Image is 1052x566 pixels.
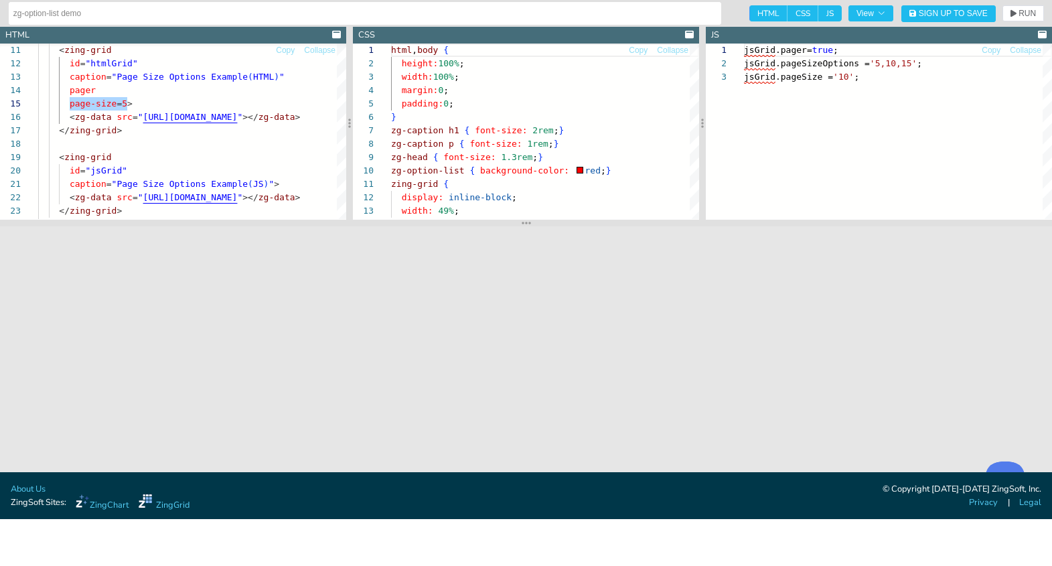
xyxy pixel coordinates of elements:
span: ; [854,72,859,82]
span: h1 [449,125,459,135]
div: 8 [353,137,374,151]
span: > [274,179,279,189]
span: } [606,165,611,175]
span: ; [917,58,922,68]
span: ></ [242,192,258,202]
div: © Copyright [DATE]-[DATE] ZingSoft, Inc. [883,483,1041,496]
span: ( [248,179,253,189]
span: = [106,179,112,189]
span: { [443,179,449,189]
span: RUN [1019,9,1036,17]
span: ; [512,192,517,202]
span: ; [443,85,449,95]
span: } [538,152,543,162]
span: font-size: [475,125,527,135]
span: = [80,165,86,175]
span: " [269,179,274,189]
span: body [417,45,438,55]
span: 5 [122,98,127,109]
span: 100% [438,58,459,68]
div: 5 [353,97,374,111]
input: Untitled Demo [13,3,717,24]
span: { [443,45,449,55]
span: " [279,72,285,82]
span: jsGrid.pageSizeOptions = [744,58,870,68]
div: checkbox-group [749,5,842,21]
span: { [465,125,470,135]
span: , [412,45,417,55]
span: JS [253,179,264,189]
span: src [117,192,132,202]
span: padding: [402,98,444,109]
span: = [80,58,86,68]
span: zg-data [258,192,295,202]
span: < [59,152,64,162]
span: ; [459,58,465,68]
span: { [433,152,439,162]
span: = [106,72,112,82]
span: "jsGrid" [85,165,127,175]
span: " [237,112,242,122]
div: 2 [706,57,727,70]
span: </ [59,206,70,216]
span: page-size [70,98,117,109]
span: caption [70,72,106,82]
span: zg-data [258,112,295,122]
span: { [459,139,465,149]
span: 1.3rem [501,152,532,162]
span: Collapse [657,46,688,54]
span: Copy [982,46,1000,54]
div: 12 [353,191,374,204]
span: ; [449,98,454,109]
div: 6 [353,111,374,124]
span: ; [532,152,538,162]
div: 11 [353,178,374,191]
span: ( [248,72,253,82]
span: JS [818,5,842,21]
span: zg-data [75,112,112,122]
span: ) [264,179,269,189]
span: ></ [242,112,258,122]
span: "Page Size Options Example [112,72,248,82]
span: zing-grid [391,179,438,189]
span: Sign Up to Save [919,9,988,17]
span: > [295,112,301,122]
span: jsGrid.pageSize = [744,72,833,82]
span: HTML [749,5,787,21]
span: Collapse [1010,46,1041,54]
button: Sign Up to Save [901,5,996,22]
span: ; [454,72,459,82]
button: Copy [275,44,295,57]
div: 3 [353,70,374,84]
span: font-size: [469,139,522,149]
span: background-color: [480,165,569,175]
button: RUN [1002,5,1044,21]
span: 1rem [528,139,548,149]
span: zing-grid [64,45,111,55]
span: Collapse [304,46,335,54]
span: = [117,98,122,109]
span: [URL][DOMAIN_NAME] [143,192,238,202]
div: 4 [353,84,374,97]
span: true [812,45,833,55]
span: [URL][DOMAIN_NAME] [143,112,238,122]
a: Legal [1019,496,1041,509]
span: zg-option-list [391,165,465,175]
span: | [1008,496,1010,509]
span: " [138,192,143,202]
span: ZingSoft Sites: [11,496,66,509]
span: ; [601,165,606,175]
span: } [554,139,559,149]
span: 0 [438,85,443,95]
div: 13 [353,204,374,218]
span: p [449,139,454,149]
span: { [469,165,475,175]
span: 2rem [532,125,553,135]
button: Copy [981,44,1001,57]
a: ZingChart [76,494,129,512]
span: } [391,112,396,122]
span: display: [402,192,444,202]
span: > [117,206,122,216]
span: zing-grid [64,152,111,162]
span: Copy [276,46,295,54]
